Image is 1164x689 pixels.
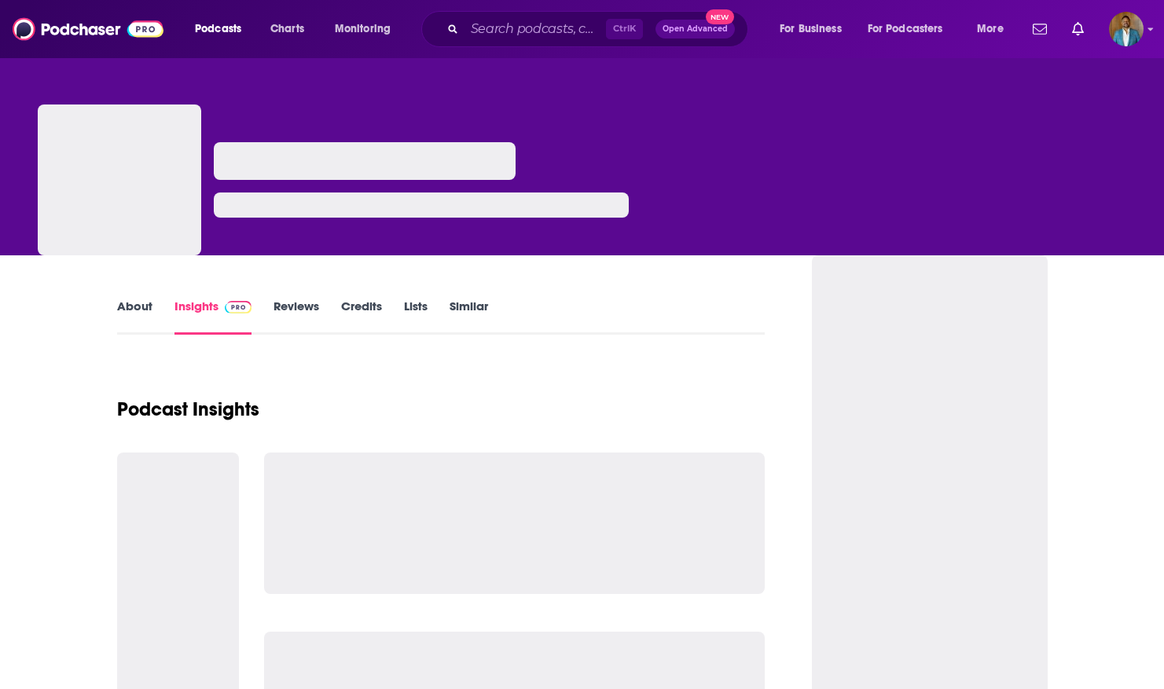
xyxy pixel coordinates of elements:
a: Charts [260,16,314,42]
button: open menu [324,16,411,42]
button: open menu [966,16,1023,42]
input: Search podcasts, credits, & more... [464,16,606,42]
a: Reviews [274,299,319,335]
a: Show notifications dropdown [1026,16,1053,42]
button: open menu [184,16,262,42]
img: Podchaser - Follow, Share and Rate Podcasts [13,14,163,44]
a: InsightsPodchaser Pro [174,299,252,335]
span: Charts [270,18,304,40]
button: open menu [857,16,966,42]
span: More [977,18,1004,40]
img: Podchaser Pro [225,301,252,313]
a: Credits [341,299,382,335]
span: For Business [780,18,842,40]
span: Podcasts [195,18,241,40]
div: Search podcasts, credits, & more... [436,11,763,47]
a: Similar [450,299,488,335]
a: About [117,299,152,335]
button: Show profile menu [1109,12,1144,46]
span: Logged in as smortier42491 [1109,12,1144,46]
a: Lists [404,299,428,335]
img: User Profile [1109,12,1144,46]
span: Monitoring [335,18,391,40]
span: New [706,9,734,24]
span: Open Advanced [663,25,728,33]
a: Show notifications dropdown [1066,16,1090,42]
span: Ctrl K [606,19,643,39]
button: Open AdvancedNew [655,20,735,38]
button: open menu [769,16,861,42]
span: For Podcasters [868,18,943,40]
h1: Podcast Insights [117,398,259,421]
